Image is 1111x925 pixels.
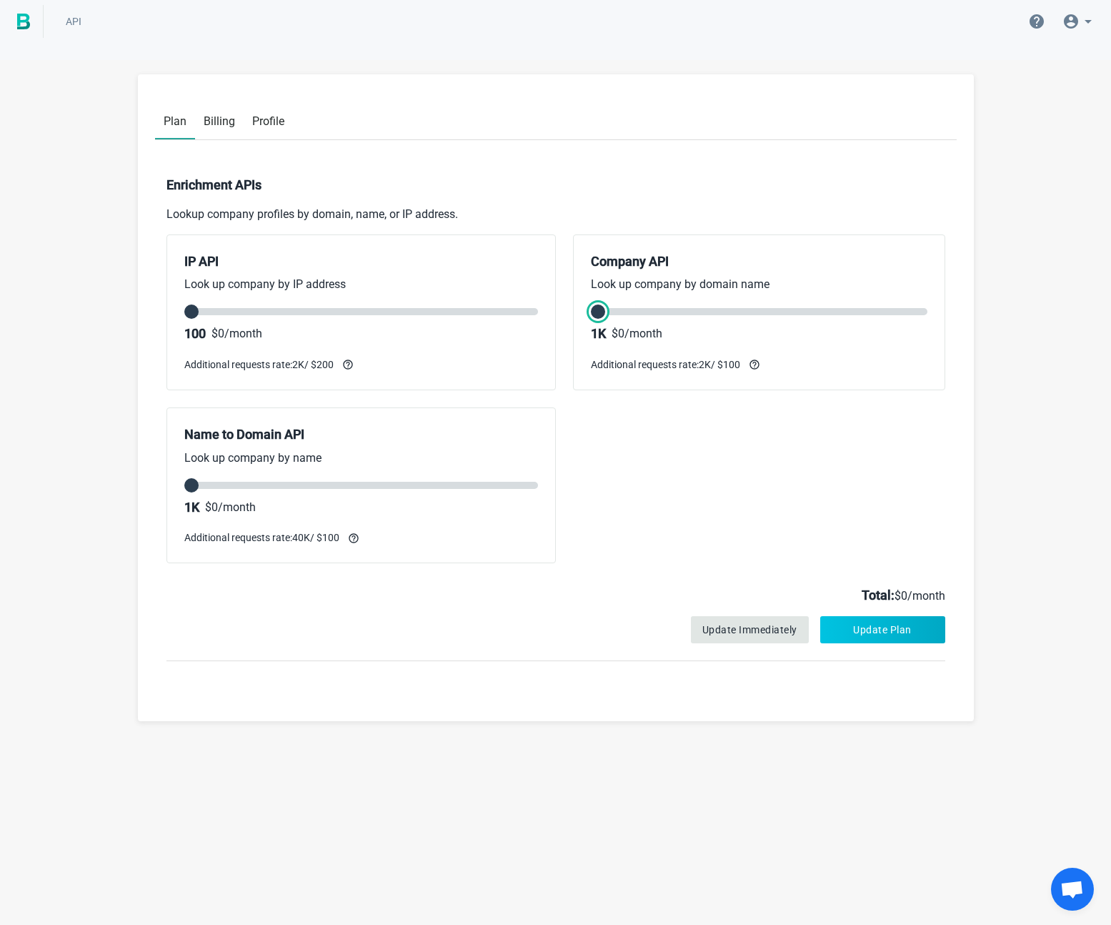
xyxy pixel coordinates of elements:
p: Lookup company profiles by domain, name, or IP address. [166,206,945,223]
p: Look up company by name [184,450,538,467]
h4: IP API [184,252,538,271]
h4: 1K [591,325,606,343]
span: Plan [164,114,186,128]
p: $ 0 [211,325,262,342]
span: $ 0 /month [895,589,945,603]
p: Look up company by domain name [591,276,927,293]
span: /month [218,500,256,514]
button: Update Plan [820,616,945,643]
h4: Enrichment APIs [166,176,945,194]
h4: Company API [591,252,927,271]
span: /month [624,327,662,340]
h4: 100 [184,325,206,343]
p: Look up company by IP address [184,276,538,293]
h3: Total: [166,586,945,605]
p: Additional requests rate: 2K / $ 100 [591,355,760,372]
span: /month [224,327,262,340]
h4: Name to Domain API [184,425,538,444]
button: Update Immediately [691,616,809,643]
p: Additional requests rate: 40K / $ 100 [184,528,359,545]
p: $ 0 [205,499,256,516]
img: BigPicture.io [17,14,30,29]
p: Additional requests rate: 2K / $ 200 [184,355,354,372]
span: API [66,16,81,27]
p: $ 0 [612,325,662,342]
span: Profile [252,114,284,128]
a: Open chat [1051,868,1094,911]
span: Billing [204,114,235,128]
h4: 1K [184,498,199,517]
